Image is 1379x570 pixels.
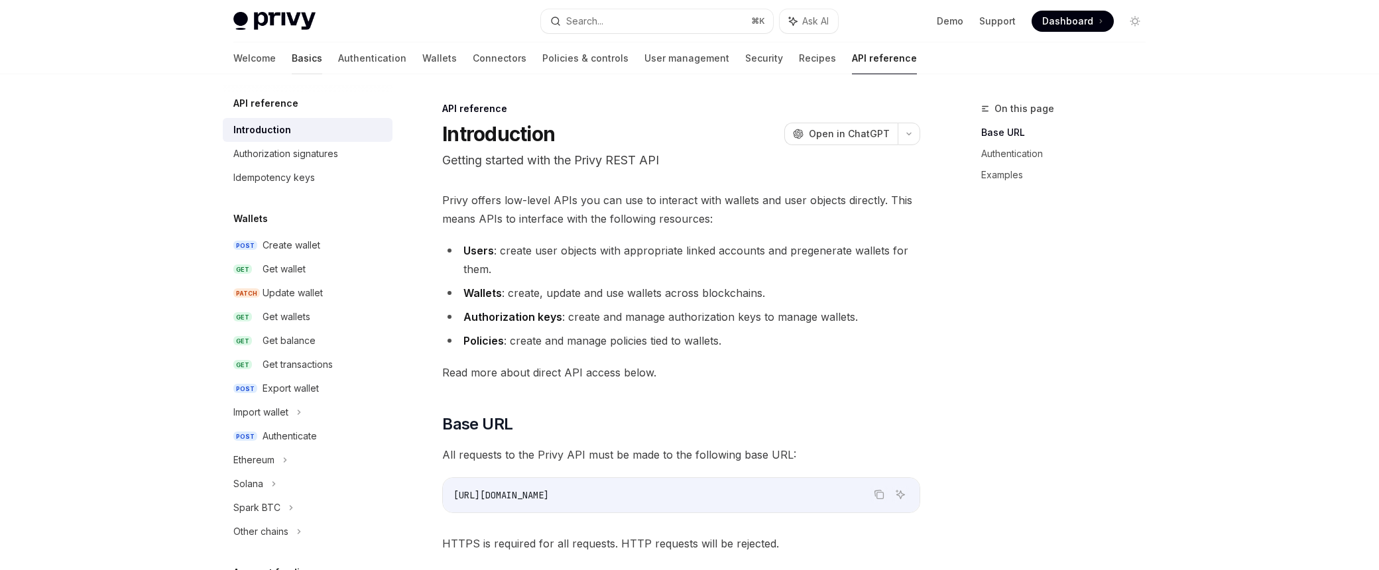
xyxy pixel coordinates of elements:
[442,151,920,170] p: Getting started with the Privy REST API
[223,376,392,400] a: POSTExport wallet
[463,334,504,347] strong: Policies
[937,15,963,28] a: Demo
[442,363,920,382] span: Read more about direct API access below.
[233,170,315,186] div: Idempotency keys
[263,428,317,444] div: Authenticate
[442,102,920,115] div: API reference
[233,452,274,468] div: Ethereum
[233,360,252,370] span: GET
[233,42,276,74] a: Welcome
[263,380,319,396] div: Export wallet
[233,95,298,111] h5: API reference
[442,414,512,435] span: Base URL
[263,285,323,301] div: Update wallet
[892,486,909,503] button: Ask AI
[442,122,555,146] h1: Introduction
[233,384,257,394] span: POST
[223,166,392,190] a: Idempotency keys
[233,264,252,274] span: GET
[233,122,291,138] div: Introduction
[263,261,306,277] div: Get wallet
[442,284,920,302] li: : create, update and use wallets across blockchains.
[223,142,392,166] a: Authorization signatures
[644,42,729,74] a: User management
[223,305,392,329] a: GETGet wallets
[233,211,268,227] h5: Wallets
[745,42,783,74] a: Security
[979,15,1016,28] a: Support
[981,122,1156,143] a: Base URL
[541,9,773,33] button: Search...⌘K
[263,333,316,349] div: Get balance
[1042,15,1093,28] span: Dashboard
[784,123,898,145] button: Open in ChatGPT
[422,42,457,74] a: Wallets
[233,12,316,30] img: light logo
[263,357,333,372] div: Get transactions
[223,329,392,353] a: GETGet balance
[442,445,920,464] span: All requests to the Privy API must be made to the following base URL:
[780,9,838,33] button: Ask AI
[463,310,562,323] strong: Authorization keys
[870,486,888,503] button: Copy the contents from the code block
[981,164,1156,186] a: Examples
[442,534,920,553] span: HTTPS is required for all requests. HTTP requests will be rejected.
[233,336,252,346] span: GET
[799,42,836,74] a: Recipes
[442,191,920,228] span: Privy offers low-level APIs you can use to interact with wallets and user objects directly. This ...
[233,524,288,540] div: Other chains
[751,16,765,27] span: ⌘ K
[233,431,257,441] span: POST
[338,42,406,74] a: Authentication
[233,500,280,516] div: Spark BTC
[292,42,322,74] a: Basics
[463,286,502,300] strong: Wallets
[233,288,260,298] span: PATCH
[233,312,252,322] span: GET
[223,424,392,448] a: POSTAuthenticate
[1032,11,1114,32] a: Dashboard
[463,244,494,257] strong: Users
[223,353,392,376] a: GETGet transactions
[981,143,1156,164] a: Authentication
[233,146,338,162] div: Authorization signatures
[233,404,288,420] div: Import wallet
[473,42,526,74] a: Connectors
[263,237,320,253] div: Create wallet
[994,101,1054,117] span: On this page
[442,331,920,350] li: : create and manage policies tied to wallets.
[223,281,392,305] a: PATCHUpdate wallet
[223,233,392,257] a: POSTCreate wallet
[233,476,263,492] div: Solana
[442,308,920,326] li: : create and manage authorization keys to manage wallets.
[542,42,629,74] a: Policies & controls
[566,13,603,29] div: Search...
[809,127,890,141] span: Open in ChatGPT
[852,42,917,74] a: API reference
[223,257,392,281] a: GETGet wallet
[442,241,920,278] li: : create user objects with appropriate linked accounts and pregenerate wallets for them.
[453,489,549,501] span: [URL][DOMAIN_NAME]
[263,309,310,325] div: Get wallets
[802,15,829,28] span: Ask AI
[1124,11,1146,32] button: Toggle dark mode
[223,118,392,142] a: Introduction
[233,241,257,251] span: POST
